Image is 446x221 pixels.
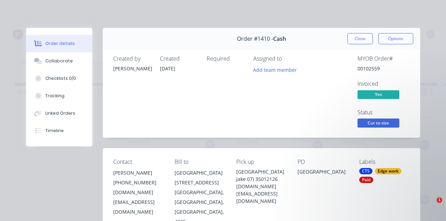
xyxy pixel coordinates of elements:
div: Bill to [175,159,225,165]
span: Yes [357,90,399,99]
iframe: Intercom live chat [422,197,439,214]
div: Pick up [236,159,287,165]
div: [DOMAIN_NAME][EMAIL_ADDRESS][DOMAIN_NAME] [113,188,164,217]
div: Timeline [45,128,64,134]
button: Collaborate [26,52,92,70]
button: Tracking [26,87,92,105]
div: Created by [113,55,152,62]
div: MYOB Order # [357,55,410,62]
span: 1 [437,197,442,203]
span: Cut to size [357,119,399,127]
div: [PERSON_NAME] [113,65,152,72]
span: Order #1410 - [237,36,273,42]
div: [GEOGRAPHIC_DATA] [298,168,348,178]
div: Checklists 0/0 [45,75,76,82]
div: Assigned to [253,55,323,62]
div: 00102559 [357,65,410,72]
button: Add team member [253,65,301,74]
div: Required [207,55,245,62]
div: [PHONE_NUMBER] [113,178,164,188]
span: Cash [273,36,286,42]
div: Order details [45,40,75,47]
button: Options [378,33,413,44]
button: Timeline [26,122,92,139]
div: Created [160,55,198,62]
div: Invoiced [357,81,410,87]
span: [DATE] [160,65,175,72]
button: Linked Orders [26,105,92,122]
div: Collaborate [45,58,73,64]
div: [GEOGRAPHIC_DATA] [STREET_ADDRESS] [175,168,225,188]
div: Status [357,109,410,116]
button: Checklists 0/0 [26,70,92,87]
div: Linked Orders [45,110,75,116]
div: [PERSON_NAME][PHONE_NUMBER][DOMAIN_NAME][EMAIL_ADDRESS][DOMAIN_NAME] [113,168,164,217]
div: [GEOGRAPHIC_DATA] Jake 07) 35012126 [DOMAIN_NAME][EMAIL_ADDRESS][DOMAIN_NAME] [236,168,287,205]
div: Tracking [45,93,64,99]
div: [PERSON_NAME] [113,168,164,178]
button: Add team member [249,65,300,74]
button: Order details [26,35,92,52]
div: Contact [113,159,164,165]
button: Cut to size [357,119,399,129]
div: PO [298,159,348,165]
button: Close [347,33,373,44]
